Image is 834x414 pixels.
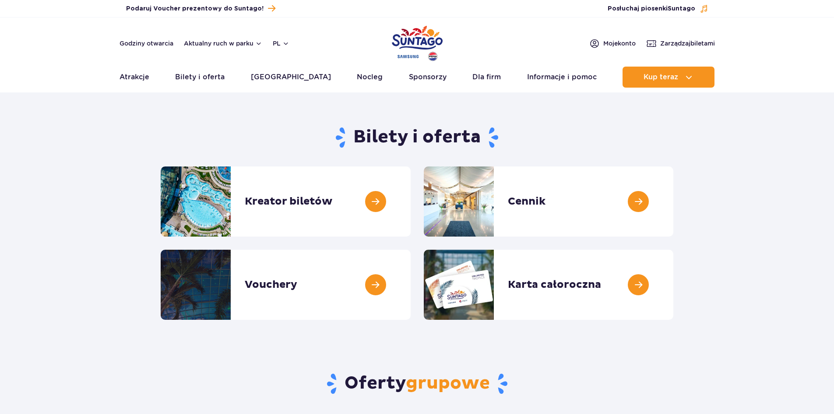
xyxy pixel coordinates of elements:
[646,38,715,49] a: Zarządzajbiletami
[392,22,443,62] a: Park of Poland
[527,67,597,88] a: Informacje i pomoc
[120,67,149,88] a: Atrakcje
[175,67,225,88] a: Bilety i oferta
[409,67,447,88] a: Sponsorzy
[472,67,501,88] a: Dla firm
[120,39,173,48] a: Godziny otwarcia
[126,4,264,13] span: Podaruj Voucher prezentowy do Suntago!
[668,6,695,12] span: Suntago
[660,39,715,48] span: Zarządzaj biletami
[273,39,289,48] button: pl
[603,39,636,48] span: Moje konto
[357,67,383,88] a: Nocleg
[644,73,678,81] span: Kup teraz
[623,67,714,88] button: Kup teraz
[589,38,636,49] a: Mojekonto
[406,372,490,394] span: grupowe
[161,126,673,149] h1: Bilety i oferta
[126,3,275,14] a: Podaruj Voucher prezentowy do Suntago!
[251,67,331,88] a: [GEOGRAPHIC_DATA]
[608,4,708,13] button: Posłuchaj piosenkiSuntago
[184,40,262,47] button: Aktualny ruch w parku
[608,4,695,13] span: Posłuchaj piosenki
[161,372,673,395] h2: Oferty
